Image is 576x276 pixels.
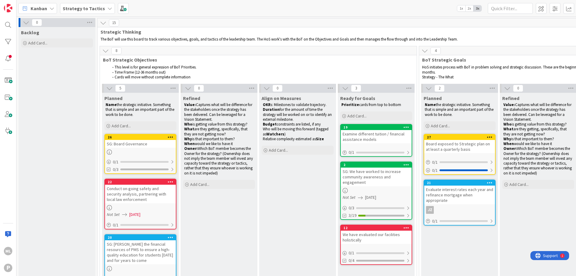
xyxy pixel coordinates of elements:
[503,146,517,151] strong: Owner:
[129,211,140,218] span: [DATE]
[432,218,438,224] span: 0 / 1
[108,135,176,139] div: 26
[109,19,119,26] span: 15
[104,179,176,229] a: 22Conduct on-going safety and security analysis, partnering with local law enforcementNot Set[DAT...
[341,125,412,130] div: 19
[28,40,47,46] span: Add Card...
[359,102,401,107] span: cards from top to bottom
[107,212,120,217] i: Not Set
[105,140,176,148] div: SG: Board Governance
[503,122,511,127] strong: Who
[263,136,316,141] span: Relative complexity estimated as
[424,180,495,186] div: 21
[100,37,458,42] span: The BoT will use this board to track various objectives, goals, and tactics of the leadership tea...
[341,249,412,257] div: 0/1
[513,85,523,92] span: 0
[349,250,354,256] span: 0 / 1
[105,235,176,264] div: 20SG: [PERSON_NAME] the financial resources of PMS to ensure a high-quality education for student...
[4,247,12,255] div: ML
[263,102,271,107] strong: OKR
[503,102,572,122] span: Captures what will be difference for the stakeholders once the strategy has been delivered. Can b...
[103,57,409,63] span: BoT Strategic Objectives
[341,225,412,231] div: 12
[343,125,412,129] div: 19
[340,124,412,157] a: 19Examine different tuition / financial assistance models0/1
[31,2,33,7] div: 1
[343,163,412,167] div: 2
[349,205,354,211] span: 0 / 3
[184,122,192,127] strong: Who
[425,102,494,117] span: the strategic initiative. Something that is simple and an important part of the work to be done.
[183,95,200,101] span: Refined
[263,107,333,122] span: for the amount of time the strategy will be worked on or to identify an external milestone.
[424,140,495,153] div: Board exposed to Strategic plan on at least a quarterly basis
[184,146,254,175] span: Which BoT member becomes the Owner for the strategy? (Ownership does not imply the team member wi...
[503,146,573,175] span: Which BoT member becomes the Owner for the strategy? (Ownership does not imply the team member wi...
[343,226,412,230] div: 12
[511,122,567,127] span: is getting value from this strategy?
[349,149,354,156] span: 0 / 1
[340,162,412,220] a: 2SG: We have worked to increase community awareness and engagementNot Set[DATE]0/33/19
[21,29,39,35] span: Backlog
[190,182,209,187] span: Add Card...
[115,85,125,92] span: 5
[424,180,496,226] a: 21Evaluate interest rates each year and refinance mortgage when appropriateJZ0/1
[488,3,533,14] input: Quick Filter...
[347,113,367,119] span: Add Card...
[106,102,117,107] strong: Name
[106,102,175,117] span: the strategic initiative. Something that is simple and an important part of the work to be done.
[424,134,496,175] a: 27Board exposed to Strategic plan on at least a quarterly basis0/10/1
[13,1,27,8] span: Support
[192,136,235,141] span: is that important to them?
[341,225,412,244] div: 12We have evaluated our facilities holistically
[4,4,12,12] img: Visit kanbanzone.com
[340,95,375,101] span: Ready for Goals
[184,102,253,122] span: Captures what will be difference for the stakeholders once the strategy has been delivered. Can b...
[105,235,176,240] div: 20
[503,136,511,141] strong: Why
[105,135,176,148] div: 26SG: Board Governance
[503,126,568,136] span: are they getting, specifically, that they are not getting now?
[111,47,121,54] span: 8
[341,125,412,143] div: 19Examine different tuition / financial assistance models
[457,5,465,11] span: 1x
[266,132,284,137] strong: Watchers
[104,95,122,101] span: Planned
[184,136,192,141] strong: Why
[341,162,412,168] div: 2
[430,47,441,54] span: 4
[424,159,495,166] div: 0/1
[184,102,196,107] strong: Value:
[432,167,438,174] span: 0 / 1
[424,135,495,153] div: 27Board exposed to Strategic plan on at least a quarterly basis
[341,130,412,143] div: Examine different tuition / financial assistance models
[263,107,280,112] strong: Duration
[503,141,514,146] strong: When
[349,257,354,264] span: 0/4
[341,231,412,244] div: We have evaluated our facilities holistically
[194,85,204,92] span: 0
[341,102,359,107] strong: Prioritize
[427,135,495,139] div: 27
[349,212,356,219] span: 3/19
[184,126,194,132] strong: What
[105,240,176,264] div: SG: [PERSON_NAME] the financial resources of PMS to ensure a high-quality education for students ...
[316,136,324,141] strong: Size
[434,85,445,92] span: 2
[115,74,190,80] span: Cards will move without complete information
[343,195,355,200] i: Not Set
[424,186,495,204] div: Evaluate interest rates each year and refinance mortgage when appropriate
[105,158,176,166] div: 0/1
[514,141,552,146] span: would we like to have it
[104,134,176,174] a: 26SG: Board Governance0/10/3
[184,126,248,136] span: are they getting, specifically, that they are not getting now?
[341,204,412,212] div: 0/3
[351,85,361,92] span: 3
[503,102,515,107] strong: Value:
[108,180,176,184] div: 22
[432,159,438,165] span: 0 / 1
[108,235,176,240] div: 20
[269,147,288,153] span: Add Card...
[112,123,131,129] span: Add Card...
[113,159,118,165] span: 0 / 1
